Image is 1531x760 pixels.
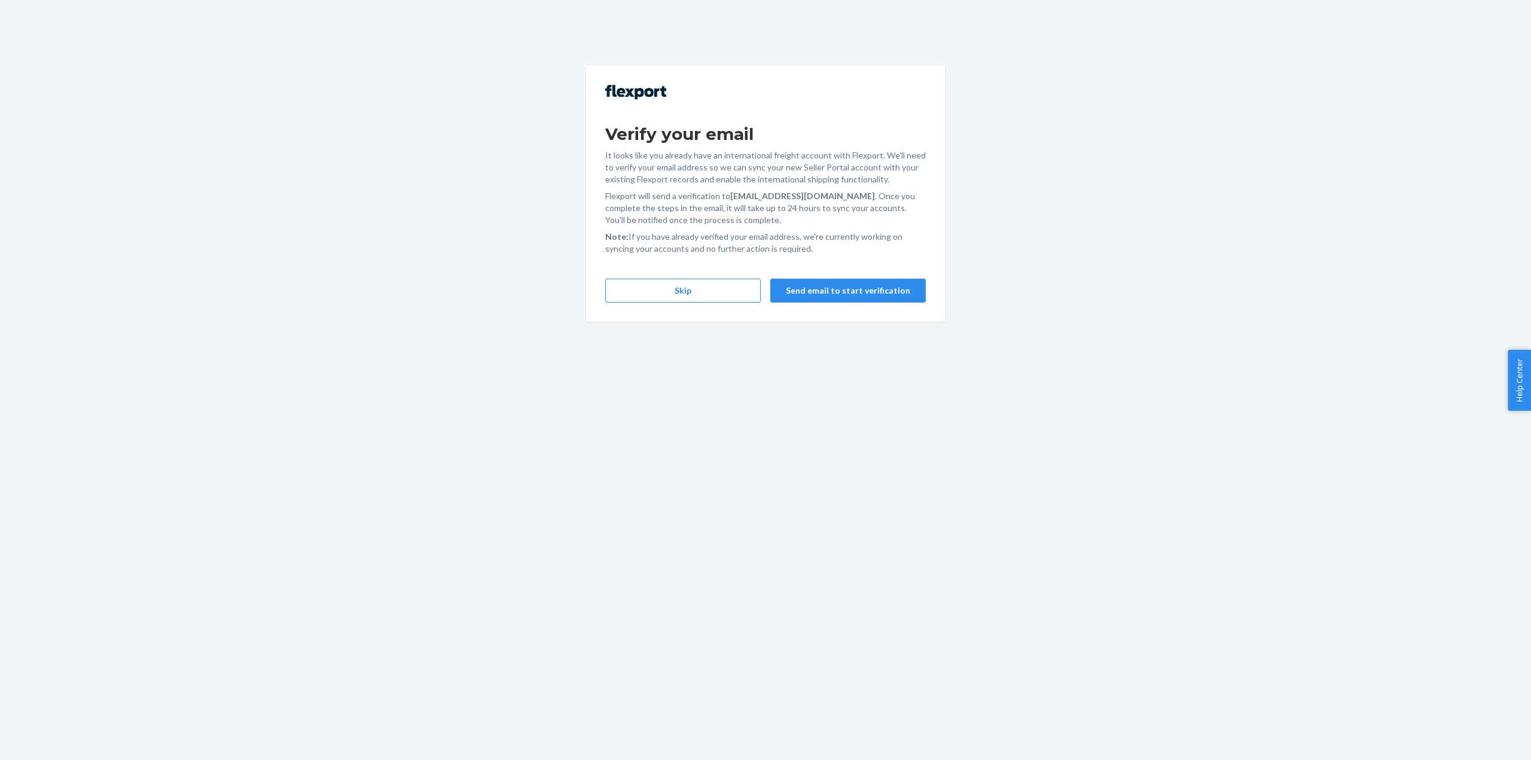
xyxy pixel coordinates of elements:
[605,190,926,226] p: Flexport will send a verification to . Once you complete the steps in the email, it will take up ...
[605,149,926,185] p: It looks like you already have an international freight account with Flexport. We'll need to veri...
[1508,350,1531,411] button: Help Center
[605,85,666,99] img: Flexport logo
[605,231,629,242] strong: Note:
[605,123,926,145] h1: Verify your email
[605,231,926,255] p: If you have already verified your email address, we're currently working on syncing your accounts...
[730,191,875,201] strong: [EMAIL_ADDRESS][DOMAIN_NAME]
[605,279,761,303] button: Skip
[770,279,926,303] button: Send email to start verification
